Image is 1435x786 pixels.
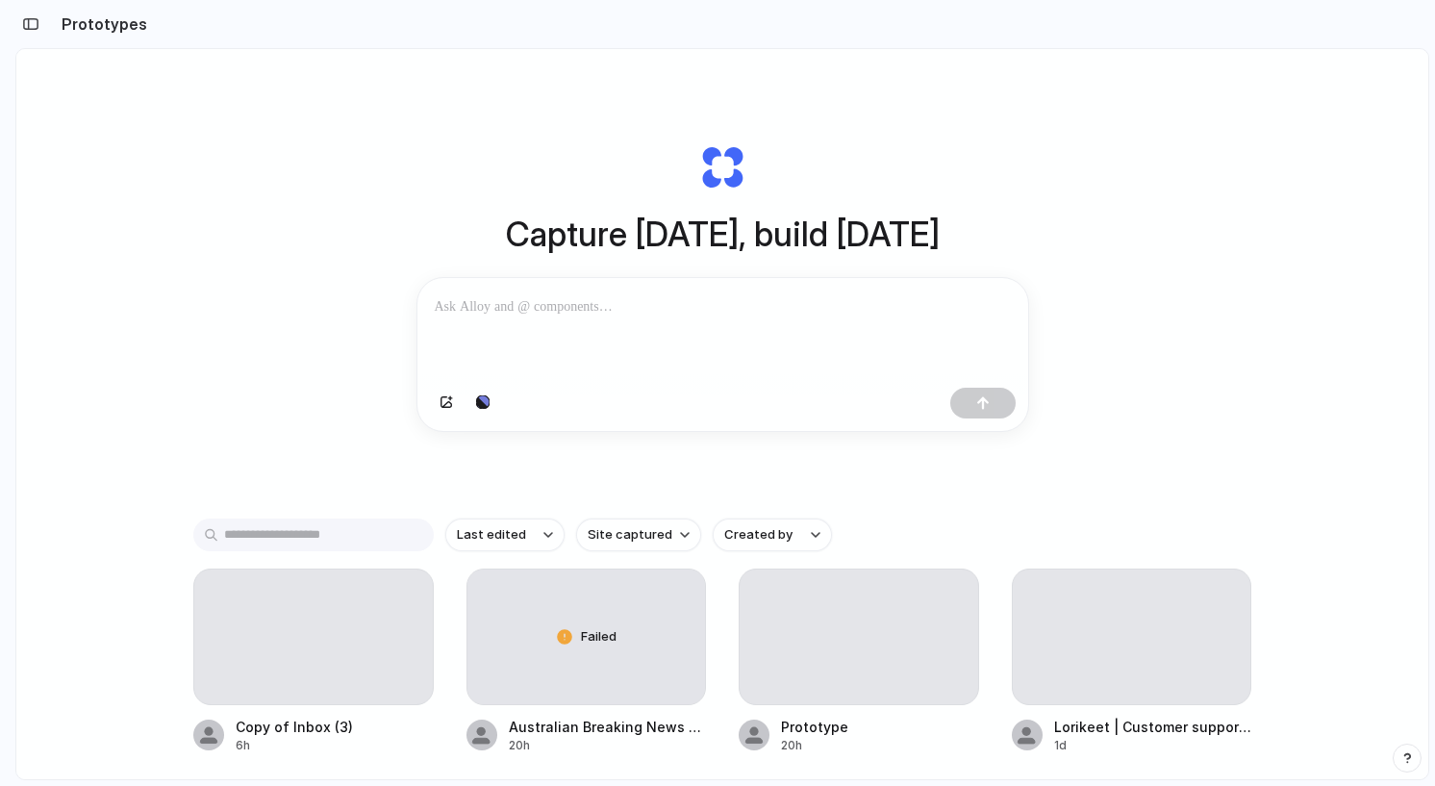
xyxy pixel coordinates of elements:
a: Copy of Inbox (3)6h [193,569,434,754]
div: 1d [1054,737,1252,754]
div: Prototype [781,717,848,737]
a: FailedAustralian Breaking News Headlines & World News Online | [DOMAIN_NAME]20h [466,569,707,754]
div: Australian Breaking News Headlines & World News Online | [DOMAIN_NAME] [509,717,707,737]
button: Created by [713,519,832,551]
div: 20h [781,737,848,754]
button: Site captured [576,519,701,551]
span: Created by [724,525,793,545]
span: Last edited [457,525,526,545]
div: 20h [509,737,707,754]
a: Lorikeet | Customer support universal AI concierge1d [1012,569,1252,754]
button: Last edited [445,519,565,551]
div: Lorikeet | Customer support universal AI concierge [1054,717,1252,737]
h2: Prototypes [54,13,147,36]
span: Site captured [588,525,672,545]
div: 6h [236,737,353,754]
a: Prototype20h [739,569,979,754]
div: Copy of Inbox (3) [236,717,353,737]
h1: Capture [DATE], build [DATE] [506,209,940,260]
span: Failed [581,627,617,647]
